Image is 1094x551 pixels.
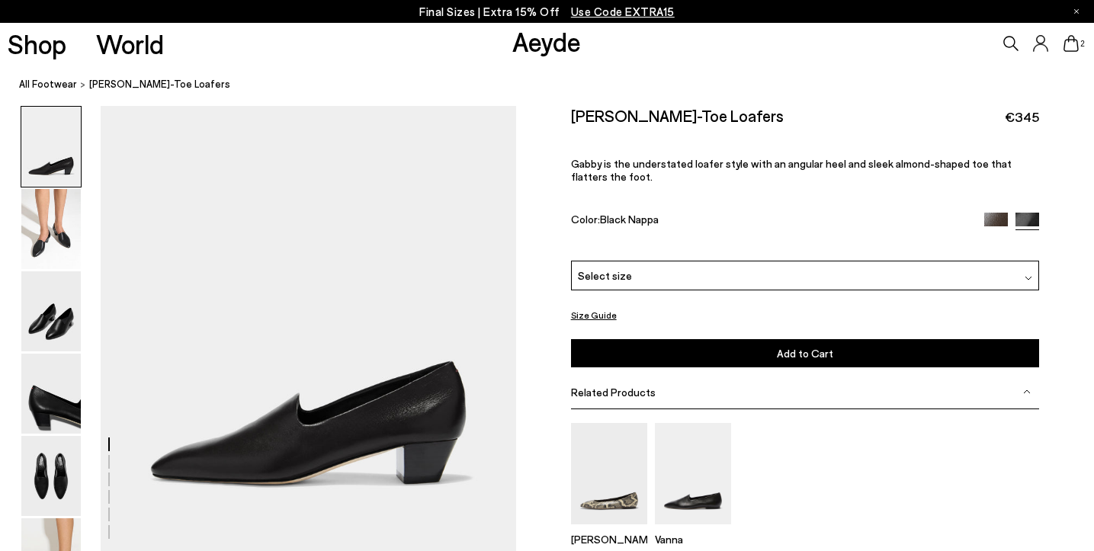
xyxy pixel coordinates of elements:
[571,423,647,524] img: Ellie Almond-Toe Flats
[96,30,164,57] a: World
[571,106,784,125] h2: [PERSON_NAME]-Toe Loafers
[8,30,66,57] a: Shop
[1023,388,1031,396] img: svg%3E
[571,339,1040,367] button: Add to Cart
[21,107,81,187] img: Gabby Almond-Toe Loafers - Image 1
[21,436,81,516] img: Gabby Almond-Toe Loafers - Image 5
[1025,274,1032,282] img: svg%3E
[1079,40,1086,48] span: 2
[571,533,647,546] p: [PERSON_NAME]
[89,76,230,92] span: [PERSON_NAME]-Toe Loafers
[571,5,675,18] span: Navigate to /collections/ss25-final-sizes
[578,267,632,284] span: Select size
[419,2,675,21] p: Final Sizes | Extra 15% Off
[600,213,659,226] span: Black Nappa
[571,213,970,230] div: Color:
[777,347,833,360] span: Add to Cart
[655,533,731,546] p: Vanna
[21,271,81,351] img: Gabby Almond-Toe Loafers - Image 3
[571,386,656,399] span: Related Products
[571,157,1040,183] p: Gabby is the understated loafer style with an angular heel and sleek almond-shaped toe that flatt...
[571,514,647,546] a: Ellie Almond-Toe Flats [PERSON_NAME]
[655,514,731,546] a: Vanna Almond-Toe Loafers Vanna
[19,64,1094,106] nav: breadcrumb
[571,306,617,325] button: Size Guide
[655,423,731,524] img: Vanna Almond-Toe Loafers
[512,25,581,57] a: Aeyde
[1064,35,1079,52] a: 2
[21,354,81,434] img: Gabby Almond-Toe Loafers - Image 4
[21,189,81,269] img: Gabby Almond-Toe Loafers - Image 2
[1005,107,1039,127] span: €345
[19,76,77,92] a: All Footwear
